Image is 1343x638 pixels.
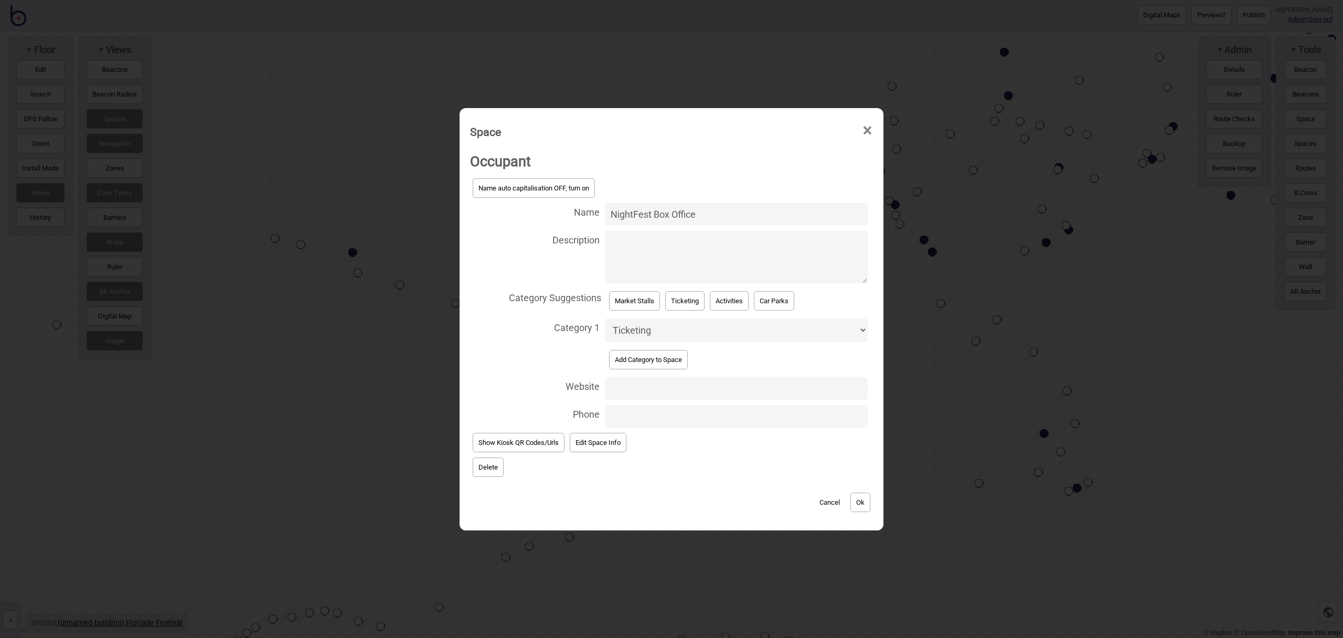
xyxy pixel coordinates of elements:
button: Ticketing [665,291,705,311]
textarea: Description [605,231,868,283]
input: Name [605,203,868,226]
span: Category 1 [470,316,600,337]
button: Car Parks [754,291,794,311]
button: Name auto capitalisation OFF, turn on [473,178,595,198]
h2: Occupant [470,147,873,176]
button: Ok [850,493,870,512]
input: Website [605,377,868,400]
button: Cancel [814,493,845,512]
span: Phone [470,402,600,424]
input: Phone [605,405,868,428]
button: Market Stalls [609,291,660,311]
div: Space [470,121,501,143]
span: Description [470,228,600,250]
span: Name [470,200,600,222]
button: Activities [710,291,749,311]
button: Add Category to Space [609,350,688,369]
span: Website [470,375,600,396]
button: Edit Space Info [570,433,626,452]
span: × [862,113,873,148]
select: Category 1 [605,318,868,342]
button: Delete [473,458,504,477]
button: Show Kiosk QR Codes/Urls [473,433,564,452]
span: Category Suggestions [470,286,601,307]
